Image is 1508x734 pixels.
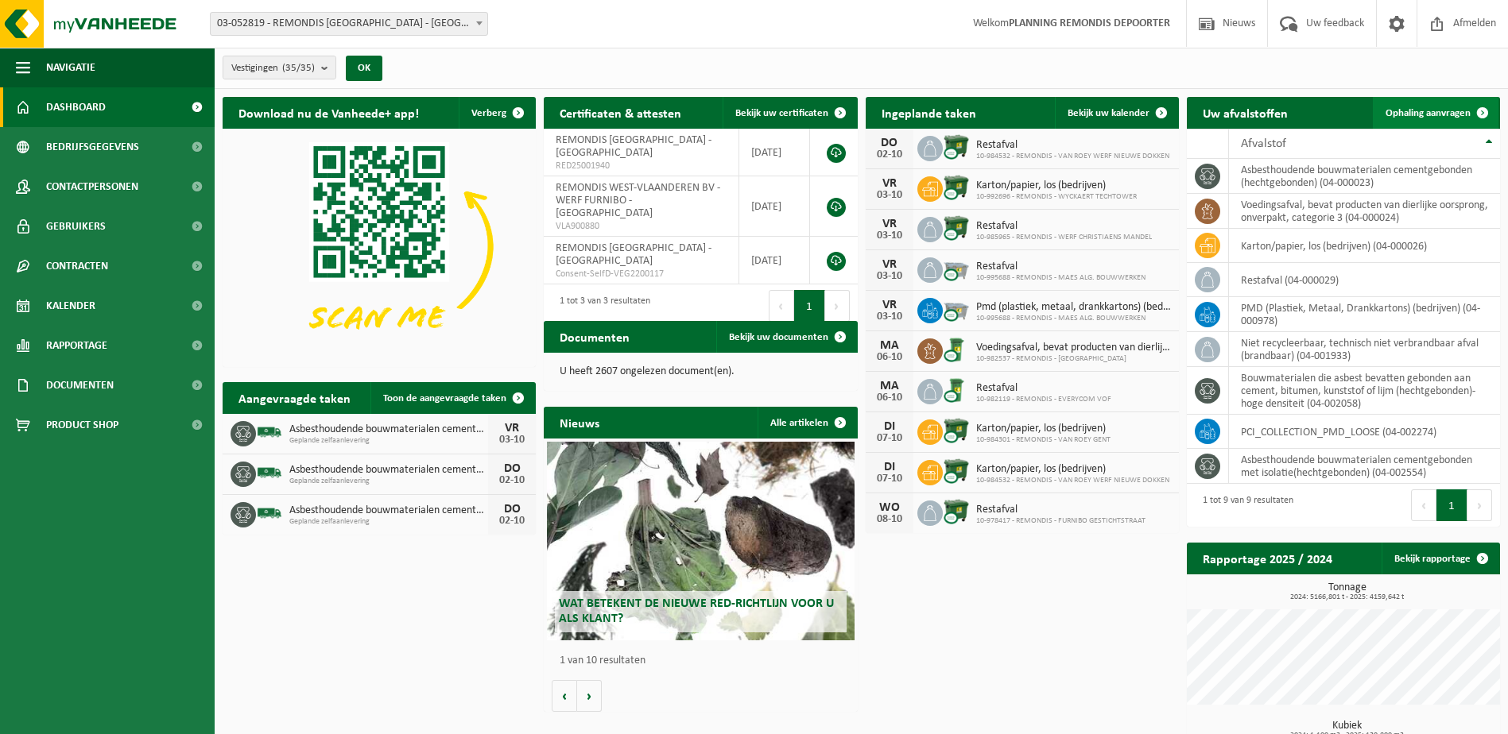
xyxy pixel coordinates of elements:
[496,475,528,486] div: 02-10
[1382,543,1498,574] a: Bekijk rapportage
[544,407,615,438] h2: Nieuws
[729,332,828,342] span: Bekijk uw documenten
[1068,108,1149,118] span: Bekijk uw kalender
[943,296,970,323] img: WB-2500-CU
[874,352,905,363] div: 06-10
[46,87,106,127] span: Dashboard
[496,516,528,527] div: 02-10
[46,365,114,405] span: Documenten
[552,288,650,323] div: 1 tot 3 van 3 resultaten
[46,48,95,87] span: Navigatie
[559,597,834,625] span: Wat betekent de nieuwe RED-richtlijn voor u als klant?
[496,503,528,516] div: DO
[874,501,905,514] div: WO
[289,464,488,477] span: Asbesthoudende bouwmaterialen cementgebonden (hechtgebonden)
[976,435,1111,445] span: 10-984301 - REMONDIS - VAN ROEY GENT
[231,56,315,80] span: Vestigingen
[211,13,487,35] span: 03-052819 - REMONDIS WEST-VLAANDEREN - OOSTENDE
[1195,593,1500,601] span: 2024: 5166,801 t - 2025: 4159,642 t
[1009,17,1170,29] strong: PLANNING REMONDIS DEPOORTER
[256,419,283,446] img: BL-SO-LV
[874,177,905,190] div: VR
[739,176,810,237] td: [DATE]
[874,339,905,352] div: MA
[976,220,1152,233] span: Restafval
[46,167,138,207] span: Contactpersonen
[459,97,534,129] button: Verberg
[289,504,488,517] span: Asbesthoudende bouwmaterialen cementgebonden (hechtgebonden)
[289,477,488,486] span: Geplande zelfaanlevering
[943,458,970,485] img: WB-1100-CU
[874,218,905,230] div: VR
[223,129,536,364] img: Download de VHEPlus App
[976,192,1137,202] span: 10-992696 - REMONDIS - WYCKAERT TECHTOWER
[825,290,850,322] button: Next
[874,299,905,311] div: VR
[223,56,336,79] button: Vestigingen(35/35)
[46,286,95,326] span: Kalender
[556,242,711,267] span: REMONDIS [GEOGRAPHIC_DATA] - [GEOGRAPHIC_DATA]
[1195,488,1293,523] div: 1 tot 9 van 9 resultaten
[223,97,435,128] h2: Download nu de Vanheede+ app!
[210,12,488,36] span: 03-052819 - REMONDIS WEST-VLAANDEREN - OOSTENDE
[943,417,970,444] img: WB-1100-CU
[874,137,905,149] div: DO
[1229,194,1500,229] td: voedingsafval, bevat producten van dierlijke oorsprong, onverpakt, categorie 3 (04-000024)
[874,190,905,201] div: 03-10
[739,237,810,284] td: [DATE]
[556,268,727,280] span: Consent-SelfD-VEG2200117
[976,476,1169,485] span: 10-984532 - REMONDIS - VAN ROEY WERF NIEUWE DOKKEN
[976,342,1171,354] span: Voedingsafval, bevat producten van dierlijke oorsprong, onverpakt, categorie 3
[383,393,506,404] span: Toon de aangevraagde taken
[556,182,720,219] span: REMONDIS WEST-VLAANDEREN BV - WERF FURNIBO - [GEOGRAPHIC_DATA]
[370,382,534,414] a: Toon de aangevraagde taken
[544,321,645,352] h2: Documenten
[874,473,905,485] div: 07-10
[976,139,1169,152] span: Restafval
[556,220,727,233] span: VLA900880
[46,127,139,167] span: Bedrijfsgegevens
[1187,543,1348,574] h2: Rapportage 2025 / 2024
[943,336,970,363] img: WB-0240-CU
[1467,489,1492,521] button: Next
[943,133,970,160] img: WB-1100-CU
[1229,449,1500,484] td: asbesthoudende bouwmaterialen cementgebonden met isolatie(hechtgebonden) (04-002554)
[976,423,1111,435] span: Karton/papier, los (bedrijven)
[976,463,1169,476] span: Karton/papier, los (bedrijven)
[874,230,905,241] div: 03-10
[560,655,849,666] p: 1 van 10 resultaten
[866,97,992,128] h2: Ingeplande taken
[289,517,488,527] span: Geplande zelfaanlevering
[556,134,711,159] span: REMONDIS [GEOGRAPHIC_DATA] - [GEOGRAPHIC_DATA]
[1386,108,1471,118] span: Ophaling aanvragen
[874,392,905,404] div: 06-10
[874,271,905,282] div: 03-10
[256,459,283,486] img: BL-SO-LV
[1229,415,1500,449] td: PCI_COLLECTION_PMD_LOOSE (04-002274)
[560,366,841,377] p: U heeft 2607 ongelezen document(en).
[976,261,1146,273] span: Restafval
[976,504,1146,516] span: Restafval
[874,433,905,444] div: 07-10
[577,680,602,712] button: Volgende
[1229,159,1500,194] td: asbesthoudende bouwmaterialen cementgebonden (hechtgebonden) (04-000023)
[1055,97,1177,129] a: Bekijk uw kalender
[1229,332,1500,367] td: niet recycleerbaar, technisch niet verbrandbaar afval (brandbaar) (04-001933)
[1241,137,1286,150] span: Afvalstof
[46,326,107,365] span: Rapportage
[874,149,905,160] div: 02-10
[471,108,506,118] span: Verberg
[716,321,856,353] a: Bekijk uw documenten
[976,152,1169,161] span: 10-984532 - REMONDIS - VAN ROEY WERF NIEUWE DOKKEN
[794,290,825,322] button: 1
[346,56,382,81] button: OK
[1229,263,1500,297] td: restafval (04-000029)
[874,420,905,433] div: DI
[1373,97,1498,129] a: Ophaling aanvragen
[547,442,854,640] a: Wat betekent de nieuwe RED-richtlijn voor u als klant?
[552,680,577,712] button: Vorige
[723,97,856,129] a: Bekijk uw certificaten
[976,233,1152,242] span: 10-985965 - REMONDIS - WERF CHRISTIAENS MANDEL
[976,382,1111,395] span: Restafval
[556,160,727,172] span: RED25001940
